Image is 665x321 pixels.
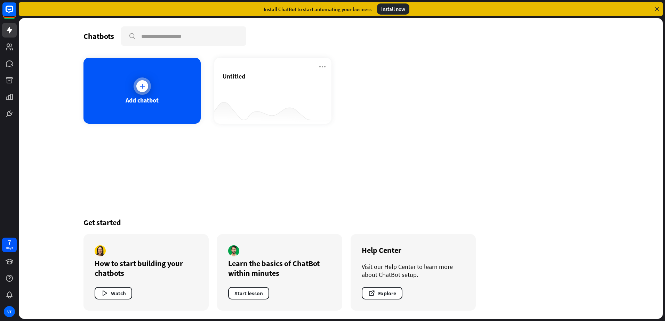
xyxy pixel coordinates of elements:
div: VT [4,306,15,317]
div: Visit our Help Center to learn more about ChatBot setup. [362,263,465,279]
div: days [6,246,13,250]
button: Start lesson [228,287,269,299]
span: Untitled [223,72,245,80]
a: 7 days [2,238,17,252]
img: author [95,245,106,256]
div: Learn the basics of ChatBot within minutes [228,258,331,278]
div: Install now [377,3,409,15]
div: Get started [83,217,598,227]
div: Help Center [362,245,465,255]
button: Open LiveChat chat widget [6,3,26,24]
div: Install ChatBot to start automating your business [264,6,371,13]
div: 7 [8,239,11,246]
img: author [228,245,239,256]
div: How to start building your chatbots [95,258,198,278]
button: Watch [95,287,132,299]
button: Explore [362,287,402,299]
div: Add chatbot [126,96,159,104]
div: Chatbots [83,31,114,41]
